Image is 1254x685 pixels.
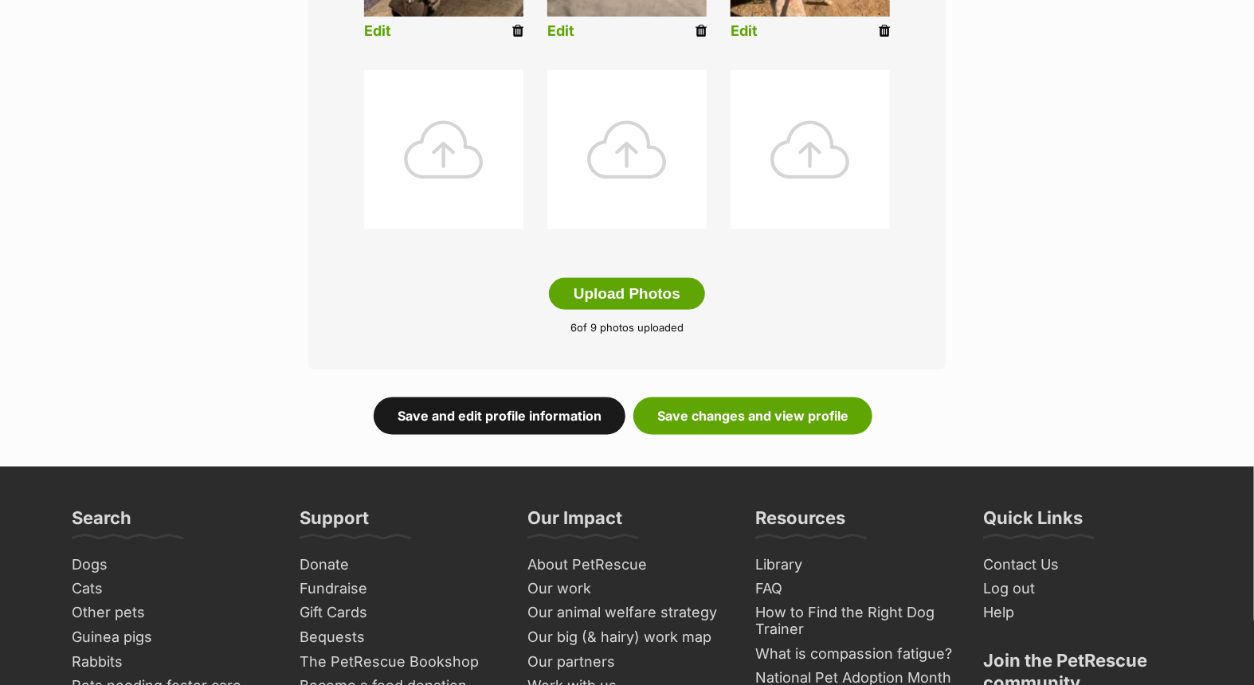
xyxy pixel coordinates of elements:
a: Our animal welfare strategy [521,601,733,626]
a: Guinea pigs [65,626,277,651]
a: Rabbits [65,651,277,675]
a: Other pets [65,601,277,626]
a: Fundraise [293,577,505,601]
a: Our partners [521,651,733,675]
a: Gift Cards [293,601,505,626]
a: Library [749,553,961,577]
h3: Resources [755,507,845,538]
p: of 9 photos uploaded [332,320,922,336]
a: About PetRescue [521,553,733,577]
a: The PetRescue Bookshop [293,651,505,675]
h3: Quick Links [983,507,1083,538]
a: Log out [977,577,1189,601]
a: Edit [547,23,574,40]
h3: Search [72,507,131,538]
a: Help [977,601,1189,626]
h3: Our Impact [527,507,622,538]
a: How to Find the Right Dog Trainer [749,601,961,642]
a: Cats [65,577,277,601]
a: Dogs [65,553,277,577]
a: Save and edit profile information [374,397,625,434]
a: FAQ [749,577,961,601]
h3: Support [300,507,369,538]
a: Our work [521,577,733,601]
span: 6 [570,321,577,334]
a: What is compassion fatigue? [749,643,961,667]
a: Edit [731,23,758,40]
button: Upload Photos [549,278,705,310]
a: Donate [293,553,505,577]
a: Our big (& hairy) work map [521,626,733,651]
a: Save changes and view profile [633,397,872,434]
a: Edit [364,23,391,40]
a: Contact Us [977,553,1189,577]
a: Bequests [293,626,505,651]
